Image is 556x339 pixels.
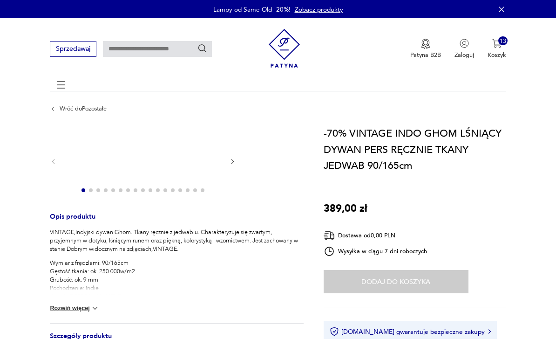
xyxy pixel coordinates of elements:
[498,36,508,46] div: 13
[60,105,107,112] a: Wróć doPozostałe
[454,39,474,59] button: Zaloguj
[488,39,506,59] button: 13Koszyk
[492,39,502,48] img: Ikona koszyka
[324,201,367,216] p: 389,00 zł
[460,39,469,48] img: Ikonka użytkownika
[50,304,100,313] button: Rozwiń więcej
[50,228,303,253] p: VINTAGE,Indyjski dywan Ghom. Tkany ręcznie z jedwabiu. Charakteryzuje się zwartym, przyjemnym w d...
[65,125,221,195] img: Zdjęcie produktu -70% VINTAGE INDO GHOM LŚNIĄCY DYWAN PERS RĘCZNIE TKANY JEDWAB 90/165cm
[454,51,474,59] p: Zaloguj
[410,39,441,59] button: Patyna B2B
[488,51,506,59] p: Koszyk
[50,214,303,228] h3: Opis produktu
[50,41,96,56] button: Sprzedawaj
[410,39,441,59] a: Ikona medaluPatyna B2B
[197,44,208,54] button: Szukaj
[213,5,291,14] p: Lampy od Same Old -20%!
[50,47,96,52] a: Sprzedawaj
[421,39,430,49] img: Ikona medalu
[324,125,506,173] h1: -70% VINTAGE INDO GHOM LŚNIĄCY DYWAN PERS RĘCZNIE TKANY JEDWAB 90/165cm
[330,327,490,336] button: [DOMAIN_NAME] gwarantuje bezpieczne zakupy
[269,26,300,71] img: Patyna - sklep z meblami i dekoracjami vintage
[90,304,100,313] img: chevron down
[324,230,335,242] img: Ikona dostawy
[295,5,343,14] a: Zobacz produkty
[488,329,491,334] img: Ikona strzałki w prawo
[324,230,427,242] div: Dostawa od 0,00 PLN
[324,246,427,257] div: Wysyłka w ciągu 7 dni roboczych
[330,327,339,336] img: Ikona certyfikatu
[410,51,441,59] p: Patyna B2B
